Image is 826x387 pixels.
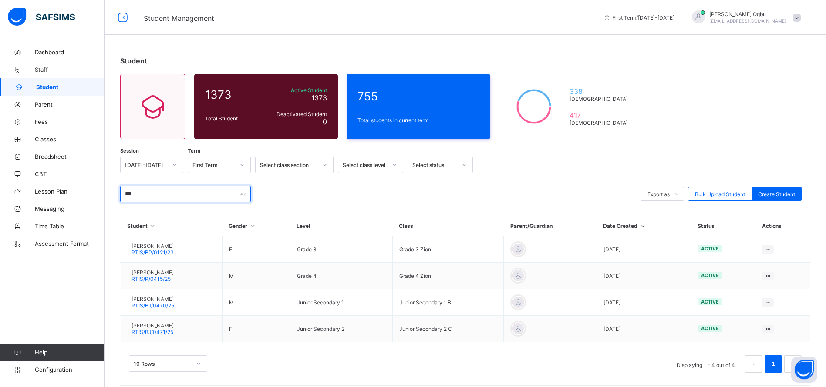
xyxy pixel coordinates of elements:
[570,87,632,96] span: 338
[131,302,174,309] span: RTIS/BJ/0470/25
[134,360,191,367] div: 10 Rows
[120,57,147,65] span: Student
[35,101,105,108] span: Parent
[222,216,290,236] th: Gender
[769,358,777,370] a: 1
[35,49,105,56] span: Dashboard
[149,223,156,229] i: Sort in Ascending Order
[35,170,105,177] span: CBT
[791,357,817,383] button: Open asap
[222,289,290,316] td: M
[695,191,745,197] span: Bulk Upload Student
[392,216,504,236] th: Class
[131,276,171,282] span: RTIS/P/0415/25
[758,191,795,197] span: Create Student
[357,90,479,103] span: 755
[701,272,719,278] span: active
[222,316,290,342] td: F
[35,223,105,230] span: Time Table
[412,162,457,168] div: Select status
[125,162,167,168] div: [DATE]-[DATE]
[35,118,105,125] span: Fees
[597,216,691,236] th: Date Created
[311,93,327,102] span: 1373
[597,316,691,342] td: [DATE]
[35,349,104,356] span: Help
[392,236,504,263] td: Grade 3 Zion
[570,96,632,102] span: [DEMOGRAPHIC_DATA]
[570,120,632,126] span: [DEMOGRAPHIC_DATA]
[701,325,719,331] span: active
[784,355,802,373] button: next page
[35,240,105,247] span: Assessment Format
[131,329,173,335] span: RTIS/BJ/0471/25
[709,18,786,23] span: [EMAIL_ADDRESS][DOMAIN_NAME]
[203,113,263,124] div: Total Student
[249,223,256,229] i: Sort in Ascending Order
[265,87,327,93] span: Active Student
[222,263,290,289] td: M
[265,111,327,117] span: Deactivated Student
[35,366,104,373] span: Configuration
[784,355,802,373] li: 下一页
[131,249,174,256] span: RTIS/BP/0121/23
[131,243,174,249] span: [PERSON_NAME]
[745,355,762,373] li: 上一页
[36,83,105,90] span: Student
[35,153,105,160] span: Broadsheet
[121,216,223,236] th: Student
[683,10,805,25] div: AnnOgbu
[597,263,691,289] td: [DATE]
[131,296,174,302] span: [PERSON_NAME]
[357,117,479,123] span: Total students in current term
[323,117,327,126] span: 0
[392,289,504,316] td: Junior Secondary 1 B
[188,148,200,154] span: Term
[222,236,290,263] td: F
[290,316,392,342] td: Junior Secondary 2
[701,299,719,305] span: active
[670,355,742,373] li: Displaying 1 - 4 out of 4
[131,322,174,329] span: [PERSON_NAME]
[597,236,691,263] td: [DATE]
[290,263,392,289] td: Grade 4
[35,188,105,195] span: Lesson Plan
[8,8,75,26] img: safsims
[639,223,646,229] i: Sort in Ascending Order
[35,205,105,212] span: Messaging
[701,246,719,252] span: active
[597,289,691,316] td: [DATE]
[755,216,810,236] th: Actions
[205,88,261,101] span: 1373
[745,355,762,373] button: prev page
[570,111,632,120] span: 417
[120,148,139,154] span: Session
[647,191,670,197] span: Export as
[35,66,105,73] span: Staff
[392,263,504,289] td: Grade 4 Zion
[343,162,387,168] div: Select class level
[504,216,597,236] th: Parent/Guardian
[35,136,105,143] span: Classes
[192,162,235,168] div: First Term
[709,11,786,17] span: [PERSON_NAME] Ogbu
[392,316,504,342] td: Junior Secondary 2 C
[691,216,755,236] th: Status
[144,14,214,23] span: Student Management
[290,216,392,236] th: Level
[603,14,674,21] span: session/term information
[260,162,317,168] div: Select class section
[765,355,782,373] li: 1
[290,236,392,263] td: Grade 3
[131,269,174,276] span: [PERSON_NAME]
[290,289,392,316] td: Junior Secondary 1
